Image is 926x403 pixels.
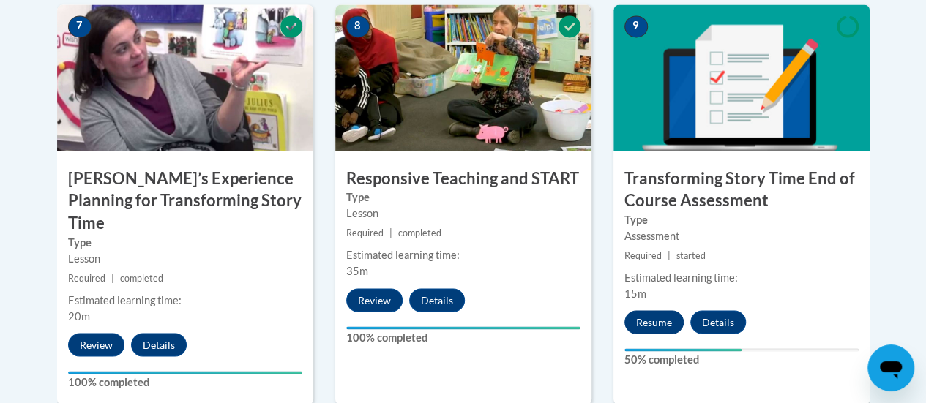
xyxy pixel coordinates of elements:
span: 9 [624,15,648,37]
span: 7 [68,15,92,37]
img: Course Image [613,4,870,151]
span: Required [346,227,384,238]
span: 8 [346,15,370,37]
div: Your progress [346,326,580,329]
span: started [676,249,706,260]
div: Estimated learning time: [346,246,580,263]
label: 100% completed [346,329,580,345]
div: Your progress [624,348,742,351]
span: | [389,227,392,238]
button: Details [131,333,187,356]
button: Resume [624,310,684,334]
button: Details [690,310,746,334]
label: Type [346,189,580,205]
span: completed [398,227,441,238]
button: Details [409,288,465,312]
iframe: Button to launch messaging window [867,344,914,391]
button: Review [346,288,403,312]
label: Type [68,234,302,250]
div: Estimated learning time: [68,292,302,308]
div: Estimated learning time: [624,269,859,285]
span: completed [120,272,163,283]
label: 50% completed [624,351,859,367]
img: Course Image [335,4,591,151]
button: Review [68,333,124,356]
div: Assessment [624,227,859,244]
span: | [111,272,114,283]
h3: Transforming Story Time End of Course Assessment [613,167,870,212]
div: Your progress [68,371,302,374]
h3: Responsive Teaching and START [335,167,591,189]
label: Type [624,211,859,227]
div: Lesson [68,250,302,266]
span: Required [624,249,662,260]
label: 100% completed [68,374,302,390]
img: Course Image [57,4,313,151]
span: 15m [624,287,646,299]
div: Lesson [346,205,580,221]
span: Required [68,272,105,283]
span: 20m [68,309,90,322]
span: 35m [346,264,368,276]
span: | [668,249,671,260]
h3: [PERSON_NAME]’s Experience Planning for Transforming Story Time [57,167,313,234]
